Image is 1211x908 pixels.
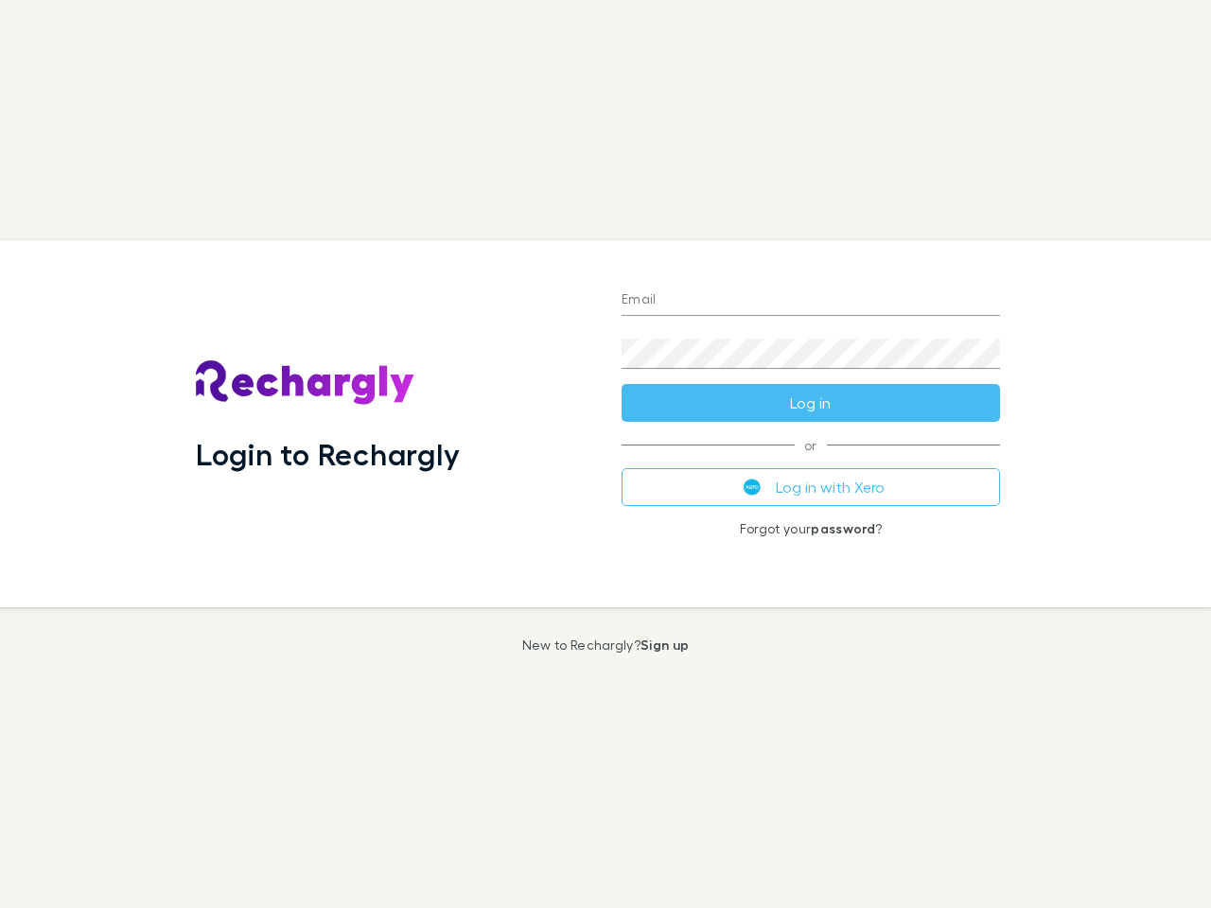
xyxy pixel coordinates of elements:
img: Rechargly's Logo [196,360,415,406]
button: Log in [622,384,1000,422]
a: Sign up [641,637,689,653]
a: password [811,520,875,536]
p: New to Rechargly? [522,637,690,653]
h1: Login to Rechargly [196,436,460,472]
p: Forgot your ? [622,521,1000,536]
img: Xero's logo [744,479,761,496]
button: Log in with Xero [622,468,1000,506]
